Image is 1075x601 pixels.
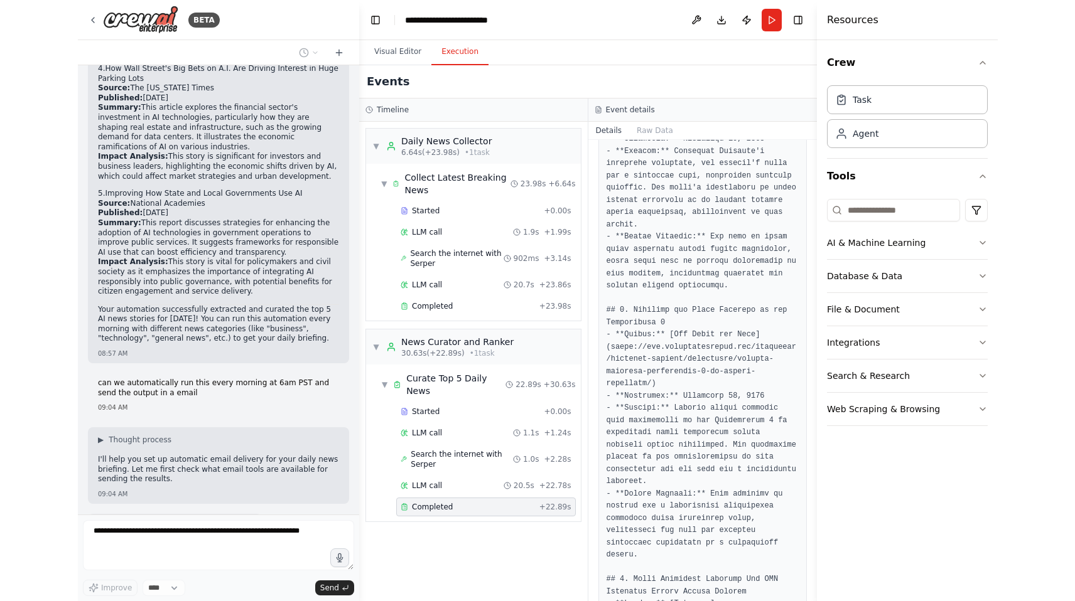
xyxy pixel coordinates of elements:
[528,105,577,115] h3: Event details
[251,45,271,60] button: Start a new chat
[436,280,456,290] span: 20.7s
[749,336,802,349] div: Integrations
[20,199,261,209] li: National Academies
[711,11,729,29] button: Hide right sidebar
[551,122,603,139] button: Raw Data
[20,257,261,296] li: This story is vital for policymakers and civil society as it emphasizes the importance of integra...
[466,253,493,263] span: + 3.14s
[749,226,910,259] button: AI & Machine Learning
[334,407,362,417] span: Started
[20,83,261,93] li: The [US_STATE] Times
[20,257,90,266] strong: Impact Analysis:
[23,583,54,593] span: Improve
[334,481,364,491] span: LLM call
[749,237,848,249] div: AI & Machine Learning
[466,206,493,216] span: + 0.00s
[334,206,362,216] span: Started
[328,372,428,397] div: Curate Top 5 Daily News
[462,280,494,290] span: + 23.86s
[749,303,822,316] div: File & Document
[20,378,261,398] p: can we automatically run this every morning at 6am PST and send the output in a email
[387,147,412,157] span: • 1 task
[436,481,456,491] span: 20.5s
[20,403,261,412] div: 09:04 AM
[749,80,910,158] div: Crew
[462,481,494,491] span: + 22.78s
[749,326,910,359] button: Integrations
[5,580,60,596] button: Improve
[252,548,271,567] button: Click to speak your automation idea
[237,580,276,595] button: Send
[31,435,94,445] span: Thought process
[286,39,354,65] button: Visual Editor
[303,380,310,390] span: ▼
[323,336,436,348] div: News Curator and Ranker
[323,147,382,157] span: 6.64s (+23.98s)
[216,45,246,60] button: Switch to previous chat
[323,348,387,358] span: 30.63s (+22.89s)
[20,64,261,83] h2: 4.
[749,159,910,194] button: Tools
[749,270,824,282] div: Database & Data
[466,428,493,438] span: + 1.24s
[327,171,432,196] div: Collect Latest Breaking News
[392,348,417,358] span: • 1 task
[436,253,462,263] span: 902ms
[20,208,65,217] strong: Published:
[20,189,261,199] h2: 5.
[20,64,261,83] a: How Wall Street's Big Bets on A.I. Are Driving Interest in Huge Parking Lots
[466,227,493,237] span: + 1.99s
[775,93,794,106] div: Task
[749,194,910,436] div: Tools
[20,103,63,112] strong: Summary:
[242,583,261,593] span: Send
[334,502,375,512] span: Completed
[20,218,261,257] li: This report discusses strategies for enhancing the adoption of AI technologies in government oper...
[749,45,910,80] button: Crew
[303,179,310,189] span: ▼
[20,152,261,181] li: This story is significant for investors and business leaders, highlighting the economic shifts dr...
[334,227,364,237] span: LLM call
[466,454,493,464] span: + 2.28s
[111,13,142,28] div: BETA
[749,13,801,28] h4: Resources
[289,73,332,90] h2: Events
[327,14,439,26] nav: breadcrumb
[334,428,364,438] span: LLM call
[462,502,494,512] span: + 22.89s
[445,227,461,237] span: 1.9s
[20,489,261,499] div: 09:04 AM
[749,393,910,425] button: Web Scraping & Browsing
[749,359,910,392] button: Search & Research
[294,141,302,151] span: ▼
[20,435,26,445] span: ▶
[470,179,497,189] span: + 6.64s
[20,349,261,358] div: 08:57 AM
[299,105,331,115] h3: Timeline
[25,6,100,34] img: Logo
[466,407,493,417] span: + 0.00s
[20,435,94,445] button: ▶Thought process
[749,370,832,382] div: Search & Research
[20,83,52,92] strong: Source:
[775,127,801,140] div: Agent
[332,248,425,269] span: Search the internet with Serper
[20,208,261,218] li: [DATE]
[20,93,65,102] strong: Published:
[20,218,63,227] strong: Summary:
[333,449,435,469] span: Search the internet with Serper
[20,455,261,484] p: I'll help you set up automatic email delivery for your daily news briefing. Let me first check wh...
[354,39,411,65] button: Execution
[27,189,224,198] a: Improving How State and Local Governments Use AI
[323,135,414,147] div: Daily News Collector
[289,11,306,29] button: Hide left sidebar
[20,152,90,161] strong: Impact Analysis:
[445,428,461,438] span: 1.1s
[749,260,910,292] button: Database & Data
[445,454,461,464] span: 1.0s
[749,293,910,326] button: File & Document
[466,380,498,390] span: + 30.63s
[749,403,862,415] div: Web Scraping & Browsing
[438,380,463,390] span: 22.89s
[20,305,261,344] p: Your automation successfully extracted and curated the top 5 AI news stories for [DATE]! You can ...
